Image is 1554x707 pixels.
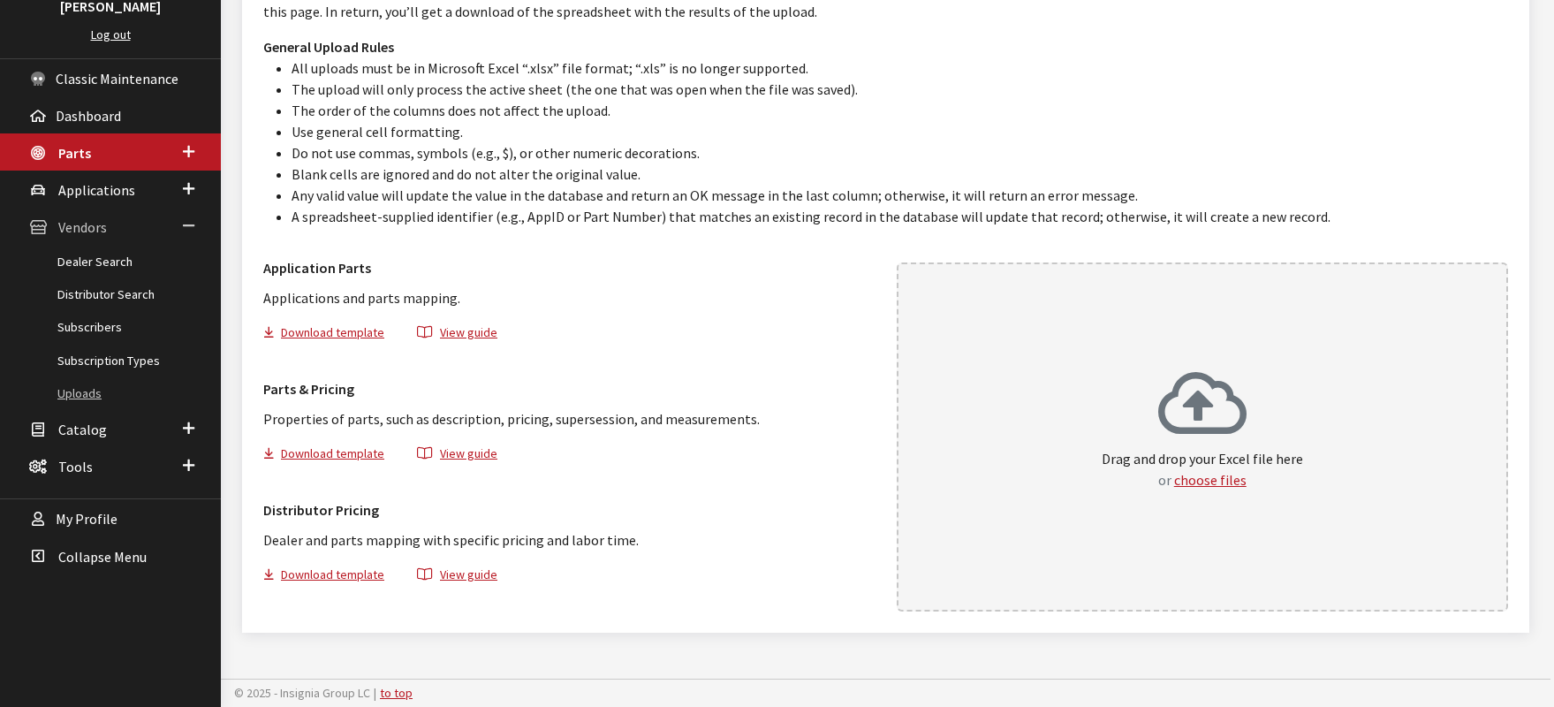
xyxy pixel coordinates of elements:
[263,378,876,399] h3: Parts & Pricing
[58,458,93,475] span: Tools
[58,219,107,237] span: Vendors
[292,100,1508,121] li: The order of the columns does not affect the upload.
[58,181,135,199] span: Applications
[292,163,1508,185] li: Blank cells are ignored and do not alter the original value.
[56,107,121,125] span: Dashboard
[402,323,512,348] button: View guide
[58,144,91,162] span: Parts
[292,142,1508,163] li: Do not use commas, symbols (e.g., $), or other numeric decorations.
[263,408,876,430] p: Properties of parts, such as description, pricing, supersession, and measurements.
[263,36,1508,57] h3: General Upload Rules
[1174,469,1247,490] button: choose files
[292,206,1508,227] li: A spreadsheet-supplied identifier (e.g., AppID or Part Number) that matches an existing record in...
[1158,471,1171,489] span: or
[58,421,107,438] span: Catalog
[402,444,512,469] button: View guide
[263,529,876,551] p: Dealer and parts mapping with specific pricing and labor time.
[263,323,399,348] button: Download template
[58,548,147,566] span: Collapse Menu
[263,444,399,469] button: Download template
[234,685,370,701] span: © 2025 - Insignia Group LC
[91,27,131,42] a: Log out
[1102,448,1303,490] p: Drag and drop your Excel file here
[263,287,876,308] p: Applications and parts mapping.
[402,565,512,590] button: View guide
[263,499,876,521] h3: Distributor Pricing
[292,185,1508,206] li: Any valid value will update the value in the database and return an OK message in the last column...
[292,79,1508,100] li: The upload will only process the active sheet (the one that was open when the file was saved).
[380,685,413,701] a: to top
[292,121,1508,142] li: Use general cell formatting.
[374,685,376,701] span: |
[292,57,1508,79] li: All uploads must be in Microsoft Excel “.xlsx” file format; “.xls” is no longer supported.
[263,257,876,278] h3: Application Parts
[56,70,178,87] span: Classic Maintenance
[56,511,117,528] span: My Profile
[263,565,399,590] button: Download template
